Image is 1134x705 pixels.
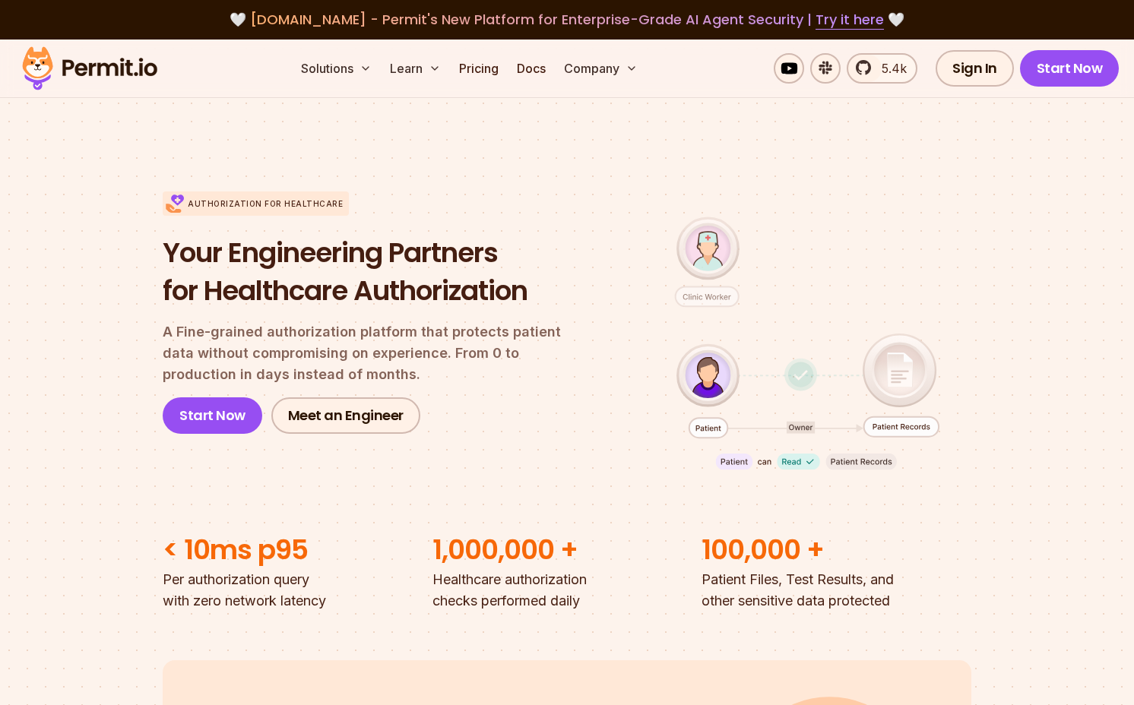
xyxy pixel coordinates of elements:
[511,53,552,84] a: Docs
[847,53,917,84] a: 5.4k
[250,10,884,29] span: [DOMAIN_NAME] - Permit's New Platform for Enterprise-Grade AI Agent Security |
[163,397,262,434] a: Start Now
[163,234,587,309] h1: Your Engineering Partners for Healthcare Authorization
[163,321,587,385] p: A Fine-grained authorization platform that protects patient data without compromising on experien...
[432,531,702,569] h2: 1,000,000 +
[295,53,378,84] button: Solutions
[1020,50,1120,87] a: Start Now
[36,9,1098,30] div: 🤍 🤍
[163,569,432,612] p: Per authorization query with zero network latency
[453,53,505,84] a: Pricing
[188,198,343,210] p: Authorization for Healthcare
[816,10,884,30] a: Try it here
[384,53,447,84] button: Learn
[873,59,907,77] span: 5.4k
[558,53,644,84] button: Company
[432,569,702,612] p: Healthcare authorization checks performed daily
[702,569,971,612] p: Patient Files, Test Results, and other sensitive data protected
[163,531,432,569] h2: < 10ms p95
[936,50,1014,87] a: Sign In
[271,397,420,434] a: Meet an Engineer
[702,531,971,569] h2: 100,000 +
[15,43,164,94] img: Permit logo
